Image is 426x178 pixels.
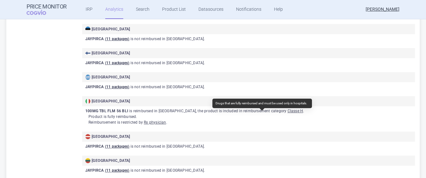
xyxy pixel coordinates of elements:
u: ( 11 packages ) [105,85,130,89]
img: Latvia [85,134,90,139]
p: is not reimbursed in [GEOGRAPHIC_DATA] . [85,60,415,66]
p: is not reimbursed in [GEOGRAPHIC_DATA] . [85,36,415,42]
strong: 100MG TBL FLM 56 BLI [85,109,128,113]
div: [GEOGRAPHIC_DATA] [85,75,412,80]
div: [GEOGRAPHIC_DATA] [85,51,412,56]
div: [GEOGRAPHIC_DATA] [85,134,412,139]
img: Estonia [85,27,90,32]
a: Price MonitorCOGVIO [27,3,67,15]
p: Product is fully reimbursed . [88,114,415,120]
u: ( 11 packages ) [105,144,130,149]
div: [GEOGRAPHIC_DATA] [85,158,412,163]
p: is not reimbursed in [GEOGRAPHIC_DATA] . [85,84,415,90]
u: ( 11 packages ) [105,37,130,41]
span: COGVIO [27,10,55,15]
p: is reimbursed in [GEOGRAPHIC_DATA] , the product is included in reimbursement category . [85,108,415,114]
strong: JAYPIRCA [85,37,129,41]
img: Lithuania [85,158,90,163]
img: Italy [85,99,90,104]
u: Classe H [287,109,303,113]
strong: JAYPIRCA [85,144,129,149]
img: Finland [85,51,90,56]
p: is not reimbursed in [GEOGRAPHIC_DATA] . [85,144,415,149]
u: ( 11 packages ) [105,61,130,65]
u: ( 11 packages ) [105,168,130,173]
p: Reimbursement is restricted by . [88,120,415,125]
strong: Price Monitor [27,3,67,10]
u: Rx physician [144,120,166,125]
p: Drugs that are fully reimbursed and must be used only in hospitals. [216,101,309,106]
strong: JAYPIRCA [85,168,129,173]
strong: JAYPIRCA [85,61,129,65]
img: Greece [85,75,90,80]
div: [GEOGRAPHIC_DATA] [85,27,412,32]
strong: JAYPIRCA [85,85,129,89]
p: is not reimbursed in [GEOGRAPHIC_DATA] . [85,168,415,173]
